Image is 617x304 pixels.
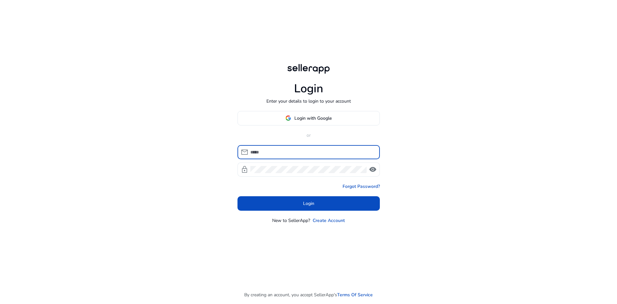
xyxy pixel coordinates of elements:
[369,166,377,173] span: visibility
[241,148,248,156] span: mail
[294,82,323,96] h1: Login
[272,217,310,224] p: New to SellerApp?
[313,217,345,224] a: Create Account
[266,98,351,105] p: Enter your details to login to your account
[337,291,373,298] a: Terms Of Service
[294,115,332,122] span: Login with Google
[237,196,380,211] button: Login
[237,132,380,139] p: or
[237,111,380,125] button: Login with Google
[343,183,380,190] a: Forgot Password?
[303,200,314,207] span: Login
[285,115,291,121] img: google-logo.svg
[241,166,248,173] span: lock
